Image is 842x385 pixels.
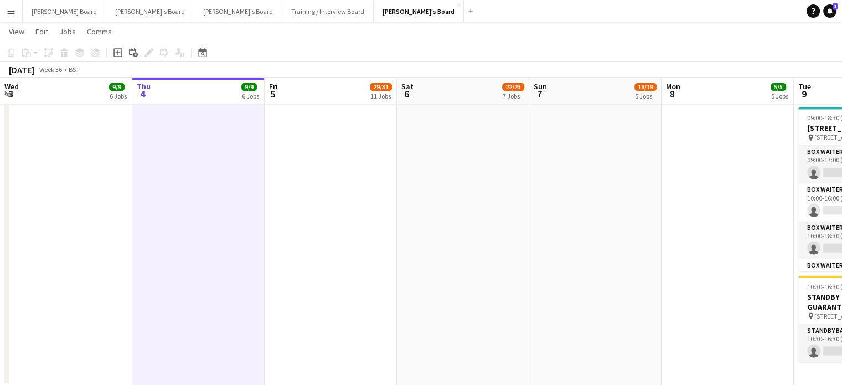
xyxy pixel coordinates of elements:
[833,3,838,10] span: 1
[269,81,278,91] span: Fri
[31,24,53,39] a: Edit
[55,24,80,39] a: Jobs
[82,24,116,39] a: Comms
[823,4,836,18] a: 1
[9,27,24,37] span: View
[135,88,151,100] span: 4
[69,65,80,74] div: BST
[3,88,19,100] span: 3
[798,81,811,91] span: Tue
[771,83,786,91] span: 5/5
[374,1,464,22] button: [PERSON_NAME]'s Board
[106,1,194,22] button: [PERSON_NAME]'s Board
[9,64,34,75] div: [DATE]
[635,92,656,100] div: 5 Jobs
[241,83,257,91] span: 9/9
[35,27,48,37] span: Edit
[109,83,125,91] span: 9/9
[267,88,278,100] span: 5
[370,92,391,100] div: 11 Jobs
[532,88,547,100] span: 7
[502,83,524,91] span: 22/23
[282,1,374,22] button: Training / Interview Board
[137,81,151,91] span: Thu
[370,83,392,91] span: 29/31
[771,92,788,100] div: 5 Jobs
[194,1,282,22] button: [PERSON_NAME]'s Board
[797,88,811,100] span: 9
[110,92,127,100] div: 6 Jobs
[401,81,414,91] span: Sat
[23,1,106,22] button: [PERSON_NAME] Board
[634,83,657,91] span: 18/19
[242,92,259,100] div: 6 Jobs
[666,81,680,91] span: Mon
[4,24,29,39] a: View
[400,88,414,100] span: 6
[87,27,112,37] span: Comms
[4,81,19,91] span: Wed
[59,27,76,37] span: Jobs
[664,88,680,100] span: 8
[503,92,524,100] div: 7 Jobs
[37,65,64,74] span: Week 36
[534,81,547,91] span: Sun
